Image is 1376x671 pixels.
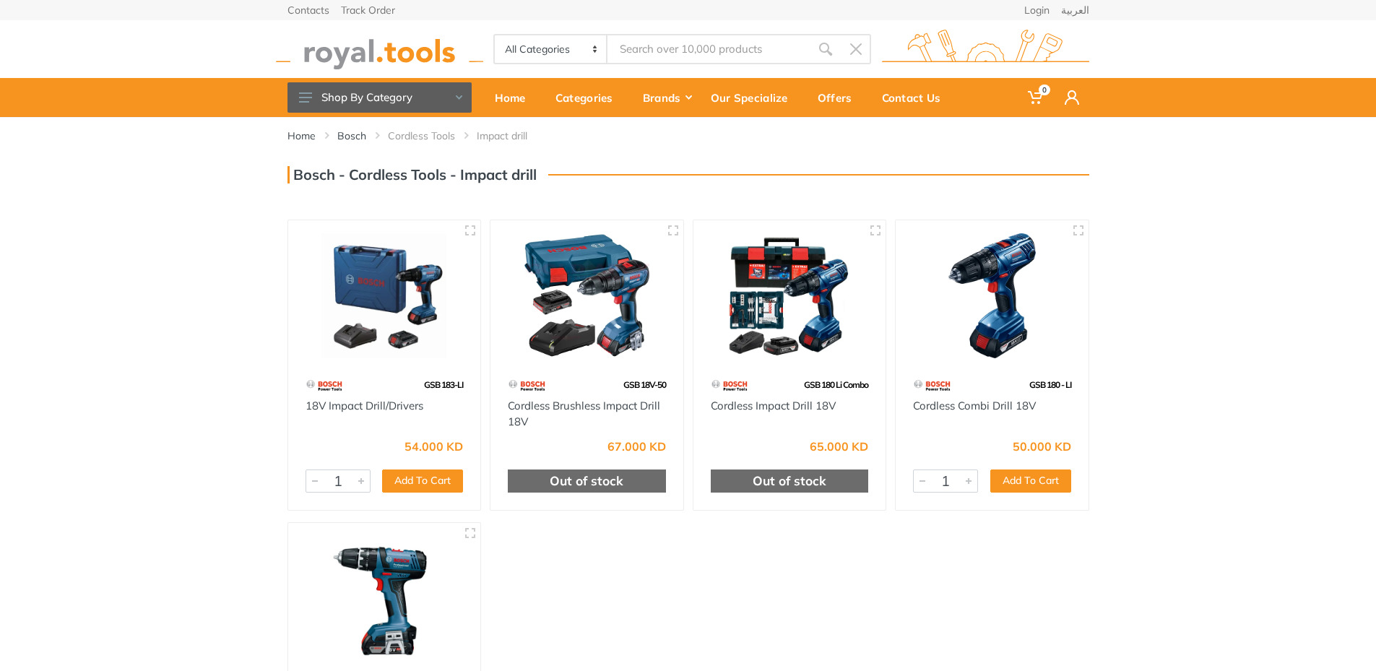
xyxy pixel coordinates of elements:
nav: breadcrumb [287,129,1089,143]
a: العربية [1061,5,1089,15]
div: 65.000 KD [810,441,868,452]
span: GSB 180 - LI [1029,379,1071,390]
img: royal.tools Logo [276,30,483,69]
div: 50.000 KD [1013,441,1071,452]
img: 55.webp [711,373,749,398]
a: 0 [1018,78,1055,117]
a: 18V Impact Drill/Drivers [306,399,423,412]
a: Our Specialize [701,78,808,117]
div: Categories [545,82,633,113]
img: 55.webp [508,373,546,398]
div: 54.000 KD [404,441,463,452]
a: Cordless Impact Drill 18V [711,399,836,412]
img: Royal Tools - Cordless Combi Drill 18V [909,233,1076,358]
a: Offers [808,78,872,117]
span: GSB 180 Li Combo [804,379,868,390]
img: 55.webp [913,373,951,398]
img: royal.tools Logo [882,30,1089,69]
a: Cordless Brushless Impact Drill 18V [508,399,660,429]
a: Track Order [341,5,395,15]
img: Royal Tools - Cordless Combi Drill 18V [301,536,468,661]
a: Home [485,78,545,117]
li: Impact drill [477,129,549,143]
button: Add To Cart [382,469,463,493]
a: Bosch [337,129,366,143]
a: Cordless Combi Drill 18V [913,399,1036,412]
a: Categories [545,78,633,117]
span: GSB 183-LI [424,379,463,390]
div: 67.000 KD [607,441,666,452]
div: Out of stock [508,469,666,493]
img: Royal Tools - Cordless Impact Drill 18V [706,233,873,358]
div: Brands [633,82,701,113]
a: Cordless Tools [388,129,455,143]
button: Add To Cart [990,469,1071,493]
img: Royal Tools - Cordless Brushless Impact Drill 18V [503,233,670,358]
h3: Bosch - Cordless Tools - Impact drill [287,166,537,183]
a: Contact Us [872,78,961,117]
a: Login [1024,5,1050,15]
span: GSB 18V-50 [623,379,666,390]
input: Site search [607,34,810,64]
div: Our Specialize [701,82,808,113]
a: Home [287,129,316,143]
div: Out of stock [711,469,869,493]
select: Category [495,35,608,63]
button: Shop By Category [287,82,472,113]
a: Contacts [287,5,329,15]
span: 0 [1039,85,1050,95]
div: Contact Us [872,82,961,113]
img: Royal Tools - 18V Impact Drill/Drivers [301,233,468,358]
div: Home [485,82,545,113]
img: 55.webp [306,373,344,398]
div: Offers [808,82,872,113]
